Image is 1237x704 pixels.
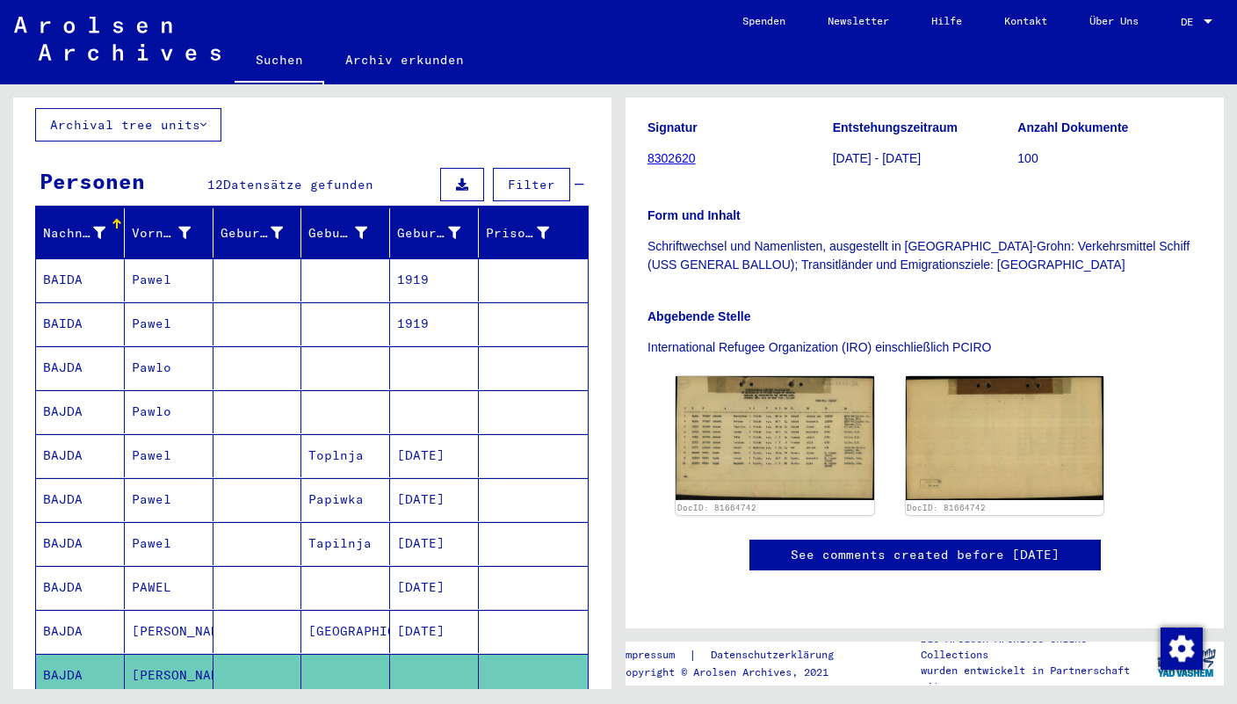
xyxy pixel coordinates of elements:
[125,434,213,477] mat-cell: Pawel
[36,390,125,433] mat-cell: BAJDA
[221,219,306,247] div: Geburtsname
[833,149,1017,168] p: [DATE] - [DATE]
[390,208,479,258] mat-header-cell: Geburtsdatum
[36,522,125,565] mat-cell: BAJDA
[390,258,479,301] mat-cell: 1919
[36,302,125,345] mat-cell: BAIDA
[36,566,125,609] mat-cell: BAJDA
[647,151,696,165] a: 8302620
[907,503,986,512] a: DocID: 81664742
[36,654,125,697] mat-cell: BAJDA
[619,646,855,664] div: |
[921,631,1149,663] p: Die Arolsen Archives Online-Collections
[221,224,284,243] div: Geburtsname
[833,120,958,134] b: Entstehungszeitraum
[791,546,1060,564] a: See comments created before [DATE]
[125,346,213,389] mat-cell: Pawlo
[1154,641,1219,685] img: yv_logo.png
[125,258,213,301] mat-cell: Pawel
[36,258,125,301] mat-cell: BAIDA
[132,224,191,243] div: Vorname
[308,219,389,247] div: Geburt‏
[647,120,698,134] b: Signatur
[1017,120,1128,134] b: Anzahl Dokumente
[1160,627,1202,669] div: Zustimmung ändern
[125,654,213,697] mat-cell: [PERSON_NAME]
[36,434,125,477] mat-cell: BAJDA
[36,478,125,521] mat-cell: BAJDA
[301,208,390,258] mat-header-cell: Geburt‏
[647,208,741,222] b: Form und Inhalt
[125,390,213,433] mat-cell: Pawlo
[125,478,213,521] mat-cell: Pawel
[676,376,874,500] img: 001.jpg
[125,302,213,345] mat-cell: Pawel
[301,478,390,521] mat-cell: Papiwka
[619,646,689,664] a: Impressum
[677,503,756,512] a: DocID: 81664742
[486,224,549,243] div: Prisoner #
[36,610,125,653] mat-cell: BAJDA
[390,478,479,521] mat-cell: [DATE]
[647,309,750,323] b: Abgebende Stelle
[43,224,105,243] div: Nachname
[390,566,479,609] mat-cell: [DATE]
[35,108,221,142] button: Archival tree units
[36,346,125,389] mat-cell: BAJDA
[390,610,479,653] mat-cell: [DATE]
[14,17,221,61] img: Arolsen_neg.svg
[1161,628,1203,670] img: Zustimmung ändern
[486,219,571,247] div: Prisoner #
[324,39,485,81] a: Archiv erkunden
[40,165,145,197] div: Personen
[397,224,460,243] div: Geburtsdatum
[301,610,390,653] mat-cell: [GEOGRAPHIC_DATA]
[390,302,479,345] mat-cell: 1919
[132,219,213,247] div: Vorname
[213,208,302,258] mat-header-cell: Geburtsname
[479,208,588,258] mat-header-cell: Prisoner #
[235,39,324,84] a: Suchen
[906,376,1104,500] img: 002.jpg
[647,237,1202,274] p: Schriftwechsel und Namenlisten, ausgestellt in [GEOGRAPHIC_DATA]-Grohn: Verkehrsmittel Schiff (US...
[390,522,479,565] mat-cell: [DATE]
[125,208,213,258] mat-header-cell: Vorname
[697,646,855,664] a: Datenschutzerklärung
[125,522,213,565] mat-cell: Pawel
[1181,16,1200,28] span: DE
[43,219,127,247] div: Nachname
[36,208,125,258] mat-header-cell: Nachname
[308,224,367,243] div: Geburt‏
[619,664,855,680] p: Copyright © Arolsen Archives, 2021
[301,434,390,477] mat-cell: Toplnja
[397,219,482,247] div: Geburtsdatum
[493,168,570,201] button: Filter
[921,663,1149,694] p: wurden entwickelt in Partnerschaft mit
[508,177,555,192] span: Filter
[125,610,213,653] mat-cell: [PERSON_NAME]
[223,177,373,192] span: Datensätze gefunden
[647,338,1202,357] p: International Refugee Organization (IRO) einschließlich PCIRO
[390,434,479,477] mat-cell: [DATE]
[125,566,213,609] mat-cell: PAWEL
[301,522,390,565] mat-cell: Tapilnja
[1017,149,1202,168] p: 100
[207,177,223,192] span: 12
